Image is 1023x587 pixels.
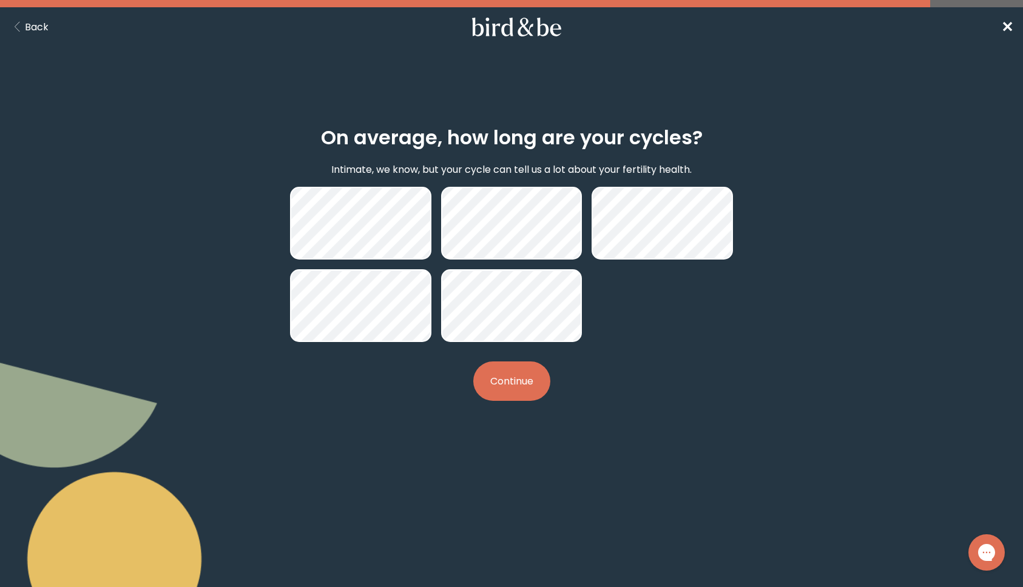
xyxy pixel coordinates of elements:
[962,530,1011,575] iframe: Gorgias live chat messenger
[1001,17,1013,37] span: ✕
[10,19,49,35] button: Back Button
[321,123,703,152] h2: On average, how long are your cycles?
[473,361,550,401] button: Continue
[331,162,692,177] p: Intimate, we know, but your cycle can tell us a lot about your fertility health.
[1001,16,1013,38] a: ✕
